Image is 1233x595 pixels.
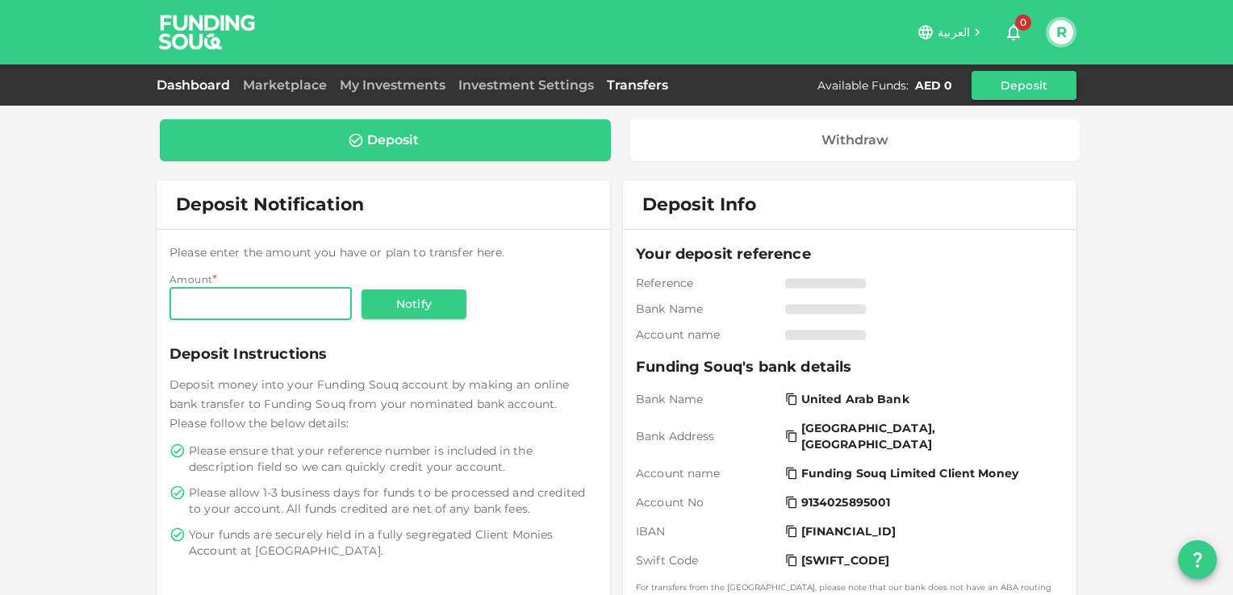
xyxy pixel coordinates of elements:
button: Notify [362,289,466,318]
span: Your funds are securely held in a fully segregated Client Monies Account at [GEOGRAPHIC_DATA]. [189,526,594,559]
span: [FINANCIAL_ID] [801,523,897,539]
input: amount [169,288,352,320]
div: AED 0 [915,77,952,94]
span: United Arab Bank [801,391,909,407]
span: Please ensure that your reference number is included in the description field so we can quickly c... [189,443,594,475]
span: العربية [938,25,970,40]
span: 9134025895001 [801,494,891,510]
div: Available Funds : [817,77,909,94]
span: Account name [636,465,779,481]
span: Please allow 1-3 business days for funds to be processed and credited to your account. All funds ... [189,485,594,517]
a: Deposit [160,119,611,161]
a: Investment Settings [452,77,600,93]
a: Withdraw [630,119,1080,161]
span: Deposit Info [642,193,756,216]
span: Deposit Notification [176,193,364,215]
a: My Investments [333,77,452,93]
span: Deposit Instructions [169,343,597,365]
button: R [1049,20,1073,44]
button: 0 [997,16,1030,48]
div: Deposit [367,132,419,148]
span: [SWIFT_CODE] [801,552,890,568]
span: 0 [1015,15,1031,31]
span: Your deposit reference [636,243,1064,265]
span: IBAN [636,523,779,539]
a: Transfers [600,77,675,93]
span: Funding Souq's bank details [636,356,1064,378]
span: Bank Address [636,428,779,444]
span: Amount [169,273,212,285]
span: Account name [636,327,779,343]
span: Deposit money into your Funding Souq account by making an online bank transfer to Funding Souq fr... [169,377,569,431]
button: question [1178,540,1217,579]
span: [GEOGRAPHIC_DATA], [GEOGRAPHIC_DATA] [801,420,1054,452]
a: Marketplace [236,77,333,93]
span: Funding Souq Limited Client Money [801,465,1018,481]
div: Withdraw [821,132,888,148]
span: Bank Name [636,301,779,317]
span: Swift Code [636,552,779,568]
span: Bank Name [636,391,779,407]
a: Dashboard [157,77,236,93]
button: Deposit [972,71,1076,100]
span: Please enter the amount you have or plan to transfer here. [169,245,505,260]
span: Reference [636,275,779,291]
span: Account No [636,494,779,510]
